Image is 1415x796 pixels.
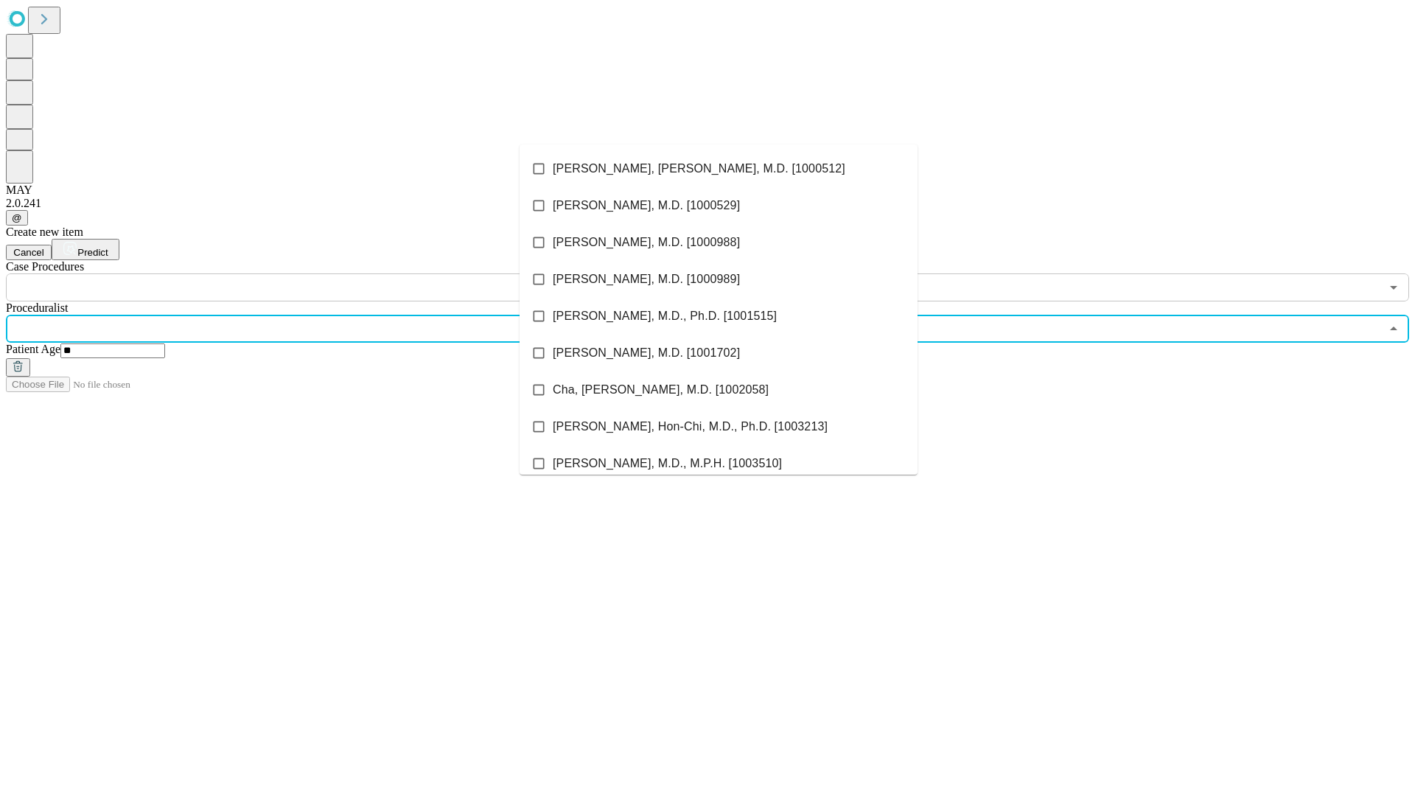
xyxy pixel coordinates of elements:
[13,247,44,258] span: Cancel
[553,455,782,472] span: [PERSON_NAME], M.D., M.P.H. [1003510]
[6,197,1409,210] div: 2.0.241
[553,344,740,362] span: [PERSON_NAME], M.D. [1001702]
[6,260,84,273] span: Scheduled Procedure
[77,247,108,258] span: Predict
[553,160,845,178] span: [PERSON_NAME], [PERSON_NAME], M.D. [1000512]
[52,239,119,260] button: Predict
[553,197,740,214] span: [PERSON_NAME], M.D. [1000529]
[553,307,777,325] span: [PERSON_NAME], M.D., Ph.D. [1001515]
[6,343,60,355] span: Patient Age
[1383,318,1404,339] button: Close
[6,184,1409,197] div: MAY
[6,210,28,226] button: @
[6,301,68,314] span: Proceduralist
[12,212,22,223] span: @
[6,226,83,238] span: Create new item
[553,234,740,251] span: [PERSON_NAME], M.D. [1000988]
[553,418,828,436] span: [PERSON_NAME], Hon-Chi, M.D., Ph.D. [1003213]
[553,270,740,288] span: [PERSON_NAME], M.D. [1000989]
[6,245,52,260] button: Cancel
[553,381,769,399] span: Cha, [PERSON_NAME], M.D. [1002058]
[1383,277,1404,298] button: Open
